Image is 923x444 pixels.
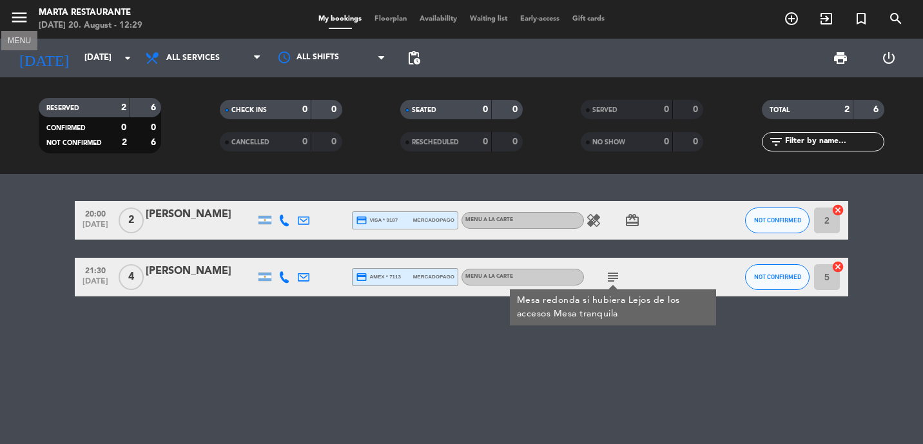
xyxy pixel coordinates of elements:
[413,216,454,224] span: mercadopago
[784,11,799,26] i: add_circle_outline
[302,105,307,114] strong: 0
[79,262,112,277] span: 21:30
[312,15,368,23] span: My bookings
[512,137,520,146] strong: 0
[356,271,367,283] i: credit_card
[302,137,307,146] strong: 0
[412,107,436,113] span: SEATED
[517,294,710,321] div: Mesa redonda si hubiera Lejos de los accesos Mesa tranquila
[1,34,37,46] div: MENU
[831,260,844,273] i: cancel
[586,213,601,228] i: healing
[605,269,621,285] i: subject
[10,8,29,27] i: menu
[819,11,834,26] i: exit_to_app
[121,123,126,132] strong: 0
[754,217,801,224] span: NOT CONFIRMED
[664,105,669,114] strong: 0
[566,15,611,23] span: Gift cards
[10,8,29,32] button: menu
[166,53,220,63] span: All services
[770,107,790,113] span: TOTAL
[693,105,701,114] strong: 0
[413,15,463,23] span: Availability
[745,208,810,233] button: NOT CONFIRMED
[406,50,422,66] span: pending_actions
[754,273,801,280] span: NOT CONFIRMED
[873,105,881,114] strong: 6
[151,123,159,132] strong: 0
[79,206,112,220] span: 20:00
[79,277,112,292] span: [DATE]
[356,215,367,226] i: credit_card
[831,204,844,217] i: cancel
[122,138,127,147] strong: 2
[412,139,459,146] span: RESCHEDULED
[151,103,159,112] strong: 6
[833,50,848,66] span: print
[413,273,454,281] span: mercadopago
[39,19,142,32] div: [DATE] 20. August - 12:29
[119,208,144,233] span: 2
[39,6,142,19] div: Marta Restaurante
[664,137,669,146] strong: 0
[465,217,513,222] span: MENU A LA CARTE
[46,140,102,146] span: NOT CONFIRMED
[853,11,869,26] i: turned_in_not
[844,105,850,114] strong: 2
[331,137,339,146] strong: 0
[693,137,701,146] strong: 0
[146,263,255,280] div: [PERSON_NAME]
[483,137,488,146] strong: 0
[483,105,488,114] strong: 0
[120,50,135,66] i: arrow_drop_down
[46,105,79,111] span: RESERVED
[768,134,784,150] i: filter_list
[592,139,625,146] span: NO SHOW
[888,11,904,26] i: search
[121,103,126,112] strong: 2
[514,15,566,23] span: Early-access
[46,125,86,131] span: CONFIRMED
[79,220,112,235] span: [DATE]
[10,44,78,72] i: [DATE]
[368,15,413,23] span: Floorplan
[625,213,640,228] i: card_giftcard
[151,138,159,147] strong: 6
[465,274,513,279] span: MENU A LA CARTE
[592,107,617,113] span: SERVED
[784,135,884,149] input: Filter by name...
[865,39,914,77] div: LOG OUT
[231,139,269,146] span: CANCELLED
[356,271,401,283] span: amex * 7113
[745,264,810,290] button: NOT CONFIRMED
[881,50,897,66] i: power_settings_new
[356,215,398,226] span: visa * 9187
[463,15,514,23] span: Waiting list
[231,107,267,113] span: CHECK INS
[119,264,144,290] span: 4
[512,105,520,114] strong: 0
[331,105,339,114] strong: 0
[146,206,255,223] div: [PERSON_NAME]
